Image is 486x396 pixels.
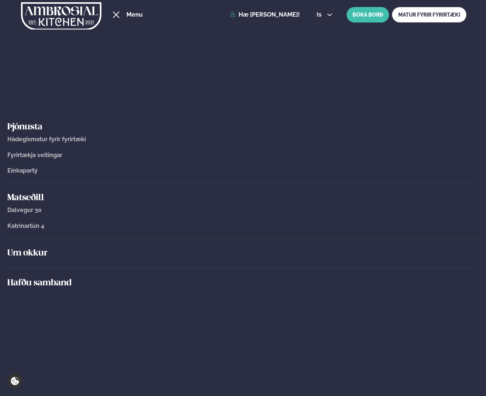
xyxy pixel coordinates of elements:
span: Einkapartý [7,167,38,174]
a: Fyrirtækja veitingar [7,152,479,159]
span: Hádegismatur fyrir fyrirtæki [7,136,86,143]
a: Dalvegur 30 [7,207,479,213]
a: Einkapartý [7,167,479,174]
a: MATUR FYRIR FYRIRTÆKI [392,7,466,22]
a: Hæ [PERSON_NAME]! [230,11,300,18]
img: logo [21,1,101,31]
a: Katrínartún 4 [7,223,479,229]
span: is [317,12,324,18]
span: Fyrirtækja veitingar [7,152,62,159]
a: Cookie settings [7,374,22,389]
a: Matseðill [7,192,479,204]
button: is [311,12,339,18]
button: BÓKA BORÐ [347,7,389,22]
a: Hafðu samband [7,277,479,289]
span: Dalvegur 30 [7,206,42,213]
a: Hádegismatur fyrir fyrirtæki [7,136,479,143]
a: Um okkur [7,247,479,259]
a: Þjónusta [7,121,479,133]
button: hamburger [112,10,121,19]
span: Katrínartún 4 [7,222,44,229]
